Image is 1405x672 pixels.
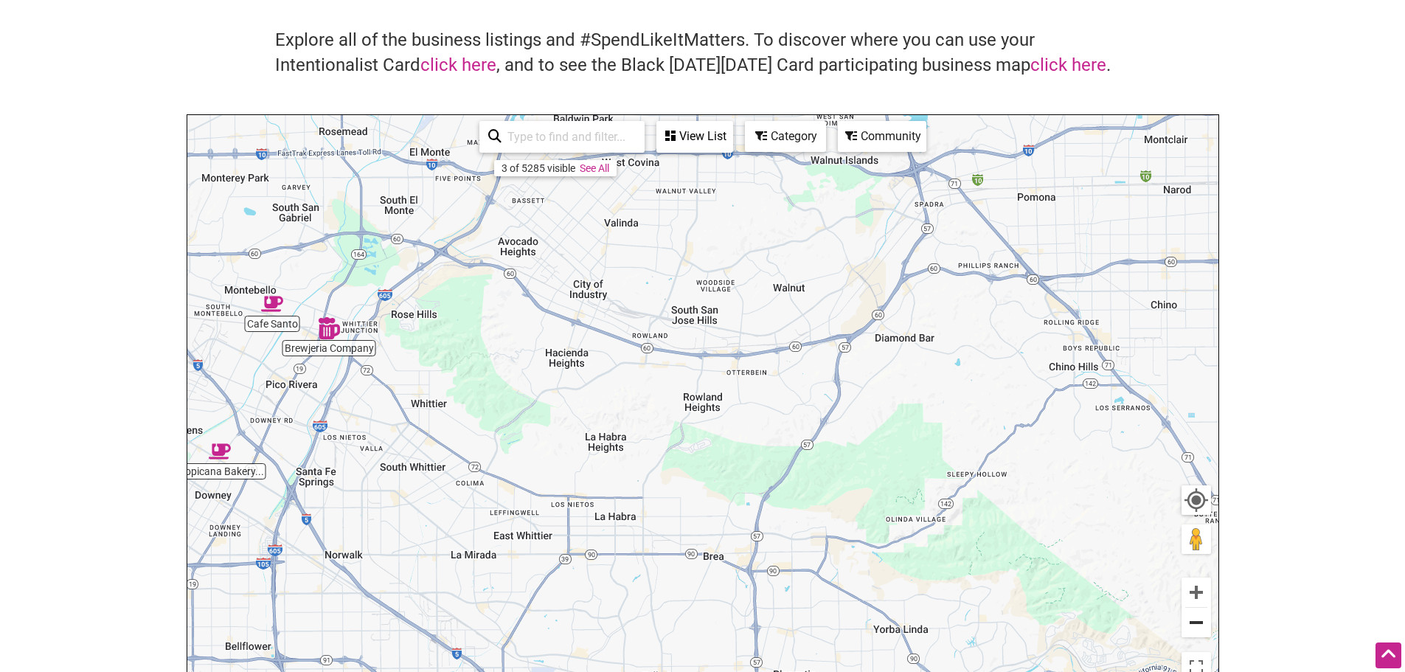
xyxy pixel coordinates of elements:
div: Filter by category [745,121,826,152]
a: See All [580,162,609,174]
div: 3 of 5285 visible [502,162,575,174]
button: Zoom out [1182,608,1211,637]
input: Type to find and filter... [502,122,636,151]
div: Scroll Back to Top [1375,642,1401,668]
button: Drag Pegman onto the map to open Street View [1182,524,1211,554]
div: Brewjeria Company [312,311,346,345]
div: Community [839,122,925,150]
div: Tropicana Bakery & Cuban Cafe [203,434,237,468]
div: See a list of the visible businesses [656,121,733,153]
div: Category [746,122,825,150]
div: Type to search and filter [479,121,645,153]
h4: Explore all of the business listings and #SpendLikeItMatters. To discover where you can use your ... [275,28,1131,77]
button: Your Location [1182,485,1211,515]
div: Cafe Santo [255,287,289,321]
a: click here [1030,55,1106,75]
div: View List [658,122,732,150]
a: click here [420,55,496,75]
button: Zoom in [1182,578,1211,607]
div: Filter by Community [838,121,926,152]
